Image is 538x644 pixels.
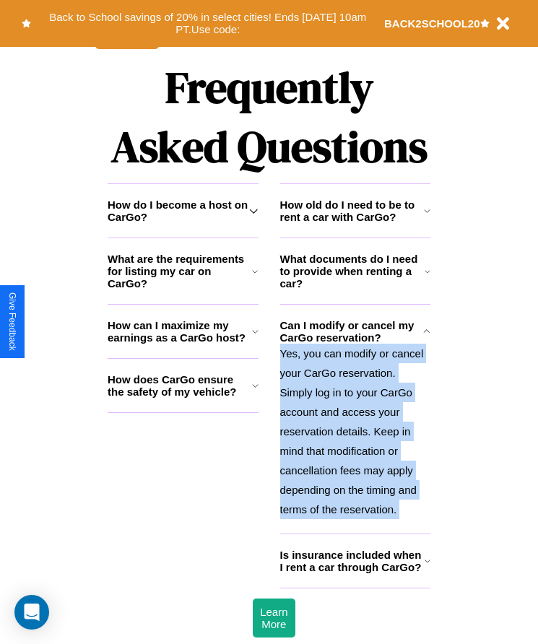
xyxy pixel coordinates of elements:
[253,599,295,638] button: Learn More
[108,51,430,183] h1: Frequently Asked Questions
[384,17,480,30] b: BACK2SCHOOL20
[280,549,425,573] h3: Is insurance included when I rent a car through CarGo?
[108,373,252,398] h3: How does CarGo ensure the safety of my vehicle?
[280,199,424,223] h3: How old do I need to be to rent a car with CarGo?
[7,292,17,351] div: Give Feedback
[108,199,249,223] h3: How do I become a host on CarGo?
[280,344,431,519] p: Yes, you can modify or cancel your CarGo reservation. Simply log in to your CarGo account and acc...
[108,319,252,344] h3: How can I maximize my earnings as a CarGo host?
[14,595,49,630] div: Open Intercom Messenger
[280,253,425,290] h3: What documents do I need to provide when renting a car?
[31,7,384,40] button: Back to School savings of 20% in select cities! Ends [DATE] 10am PT.Use code:
[108,253,252,290] h3: What are the requirements for listing my car on CarGo?
[280,319,424,344] h3: Can I modify or cancel my CarGo reservation?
